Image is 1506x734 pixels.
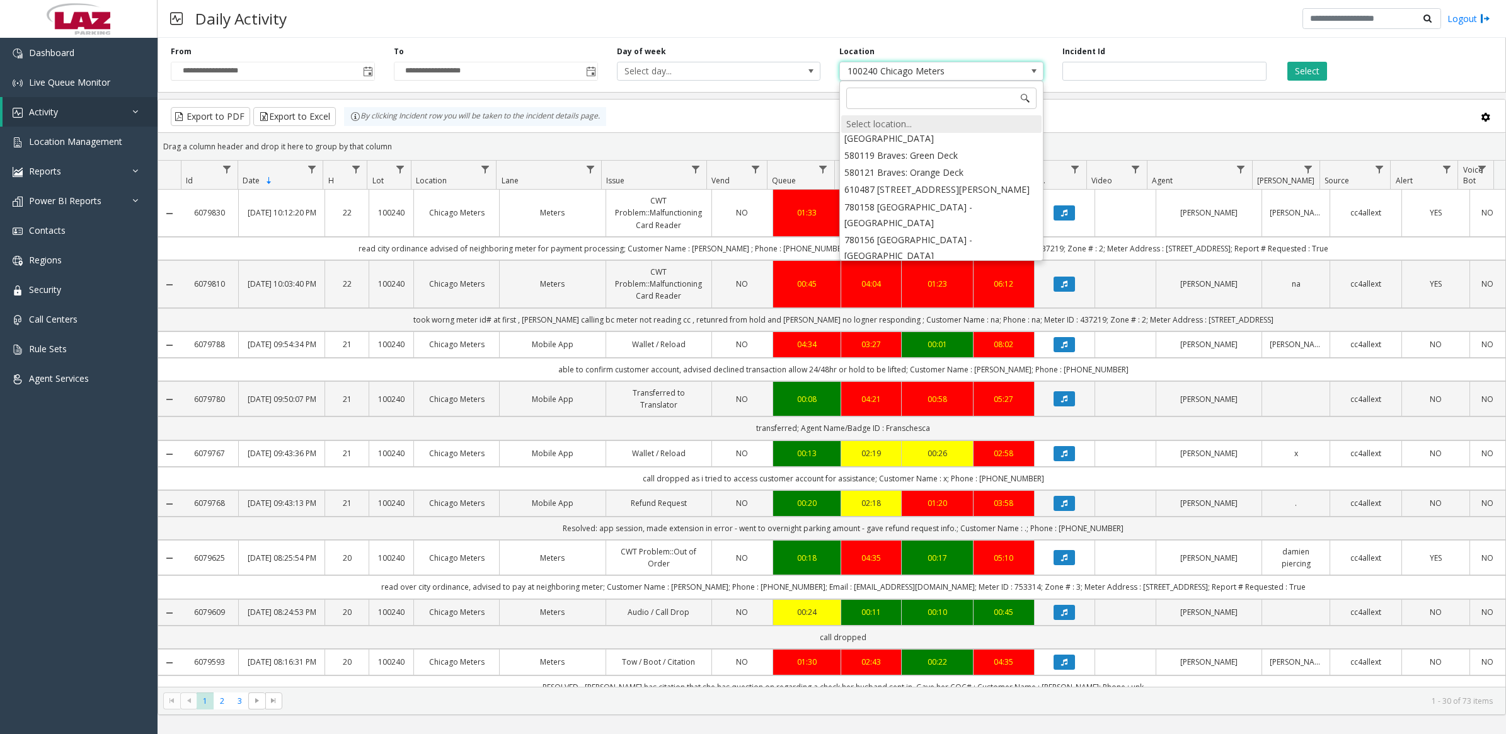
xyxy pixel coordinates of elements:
span: Regions [29,254,62,266]
a: Chicago Meters [422,552,491,564]
a: 100240 [377,656,406,668]
span: NO [736,207,748,218]
img: 'icon' [13,374,23,384]
a: 00:20 [781,497,833,509]
a: 05:27 [981,393,1026,405]
span: Date [243,175,260,186]
a: Chicago Meters [422,338,491,350]
span: Go to the last page [268,696,279,706]
div: 00:17 [909,552,965,564]
li: 580121 Braves: Orange Deck [841,164,1042,181]
span: 100240 Chicago Meters [840,62,1002,80]
li: 780156 [GEOGRAPHIC_DATA] - [GEOGRAPHIC_DATA] [841,231,1042,264]
a: Vend Filter Menu [747,161,764,178]
div: Data table [158,161,1505,686]
a: 6079780 [188,393,231,405]
a: Collapse Details [158,449,181,459]
a: Activity [3,97,158,127]
img: 'icon' [13,285,23,295]
a: 100240 [377,338,406,350]
a: cc4allext [1338,656,1394,668]
a: NO [720,656,765,668]
a: 01:20 [909,497,965,509]
li: 580119 Braves: Green Deck [841,147,1042,164]
label: To [394,46,404,57]
span: Select day... [618,62,779,80]
span: Go to the next page [252,696,262,706]
button: Export to PDF [171,107,250,126]
a: NO [720,338,765,350]
a: Audio / Call Drop [614,606,704,618]
div: 02:43 [849,656,894,668]
a: 02:58 [981,447,1026,459]
a: 01:23 [909,278,965,290]
a: [PERSON_NAME] [1164,606,1254,618]
img: logout [1480,12,1490,25]
div: 02:18 [849,497,894,509]
a: YES [1410,207,1462,219]
a: 06:12 [981,278,1026,290]
a: Collapse Details [158,394,181,404]
a: 21 [333,393,362,405]
a: Meters [507,278,597,290]
a: Date Filter Menu [303,161,320,178]
label: Incident Id [1062,46,1105,57]
a: NO [720,393,765,405]
li: [GEOGRAPHIC_DATA] [841,130,1042,147]
a: NO [1410,447,1462,459]
a: Id Filter Menu [218,161,235,178]
a: 100240 [377,278,406,290]
a: NO [1478,497,1498,509]
span: Reports [29,165,61,177]
a: Mobile App [507,338,597,350]
img: 'icon' [13,49,23,59]
a: Chicago Meters [422,497,491,509]
li: 780158 [GEOGRAPHIC_DATA] - [GEOGRAPHIC_DATA] [841,198,1042,231]
img: 'icon' [13,345,23,355]
a: 04:34 [781,338,833,350]
a: 01:30 [781,656,833,668]
a: cc4allext [1338,338,1394,350]
span: Source [1325,175,1349,186]
span: Power BI Reports [29,195,101,207]
kendo-pager-info: 1 - 30 of 73 items [290,696,1493,706]
a: 00:22 [909,656,965,668]
div: By clicking Incident row you will be taken to the incident details page. [344,107,606,126]
a: 20 [333,606,362,618]
label: From [171,46,192,57]
a: CWT Problem::Out of Order [614,546,704,570]
a: 6079625 [188,552,231,564]
a: Wallet / Reload [614,338,704,350]
div: 00:58 [909,393,965,405]
div: 04:35 [849,552,894,564]
a: CWT Problem::Malfunctioning Card Reader [614,195,704,231]
a: [DATE] 08:24:53 PM [246,606,316,618]
td: transferred; Agent Name/Badge ID : Franschesca [181,416,1505,440]
a: 21 [333,338,362,350]
a: 00:08 [781,393,833,405]
a: 05:10 [981,552,1026,564]
a: NO [1410,606,1462,618]
img: 'icon' [13,226,23,236]
a: Transferred to Translator [614,387,704,411]
a: damien piercing [1270,546,1322,570]
a: [DATE] 09:54:34 PM [246,338,316,350]
a: 00:01 [909,338,965,350]
span: NO [736,278,748,289]
a: 100240 [377,393,406,405]
a: 6079768 [188,497,231,509]
td: read over city ordinance, advised to pay at neighboring meter; Customer Name : [PERSON_NAME]; Pho... [181,575,1505,599]
a: Meters [507,606,597,618]
a: NO [1410,497,1462,509]
a: 04:21 [849,393,894,405]
div: 00:24 [781,606,833,618]
img: 'icon' [13,108,23,118]
div: 00:45 [781,278,833,290]
a: . [1270,497,1322,509]
a: [PERSON_NAME] [1270,207,1322,219]
a: NO [1478,447,1498,459]
a: 08:02 [981,338,1026,350]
